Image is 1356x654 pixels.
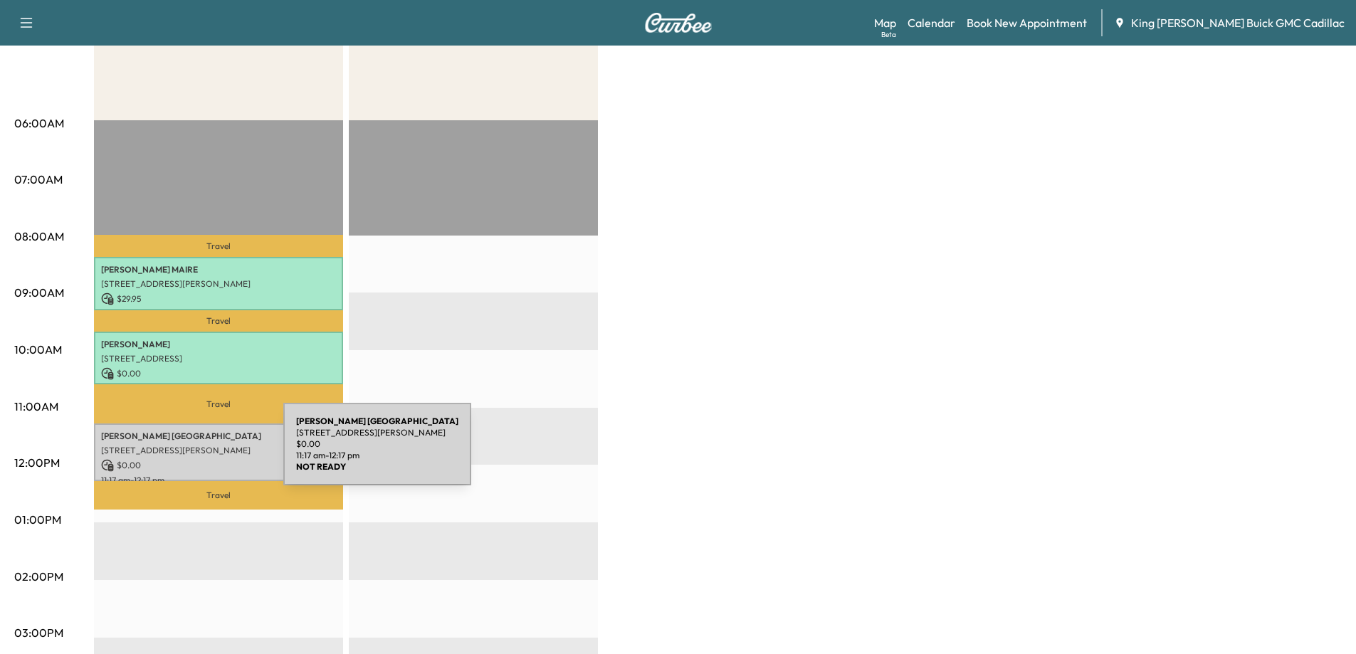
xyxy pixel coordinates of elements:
[101,339,336,350] p: [PERSON_NAME]
[101,367,336,380] p: $ 0.00
[967,14,1087,31] a: Book New Appointment
[14,568,63,585] p: 02:00PM
[908,14,955,31] a: Calendar
[881,29,896,40] div: Beta
[296,416,458,426] b: [PERSON_NAME] [GEOGRAPHIC_DATA]
[101,292,336,305] p: $ 29.95
[101,278,336,290] p: [STREET_ADDRESS][PERSON_NAME]
[14,228,64,245] p: 08:00AM
[94,384,343,423] p: Travel
[296,450,458,461] p: 11:17 am - 12:17 pm
[14,454,60,471] p: 12:00PM
[14,341,62,358] p: 10:00AM
[296,427,458,438] p: [STREET_ADDRESS][PERSON_NAME]
[296,461,346,472] b: NOT READY
[94,310,343,332] p: Travel
[101,264,336,275] p: [PERSON_NAME] MAIRE
[101,459,336,472] p: $ 0.00
[101,308,336,320] p: 8:23 am - 9:19 am
[874,14,896,31] a: MapBeta
[14,624,63,641] p: 03:00PM
[94,481,343,510] p: Travel
[14,171,63,188] p: 07:00AM
[14,284,64,301] p: 09:00AM
[94,235,343,257] p: Travel
[14,115,64,132] p: 06:00AM
[296,438,458,450] p: $ 0.00
[101,475,336,486] p: 11:17 am - 12:17 pm
[101,431,336,442] p: [PERSON_NAME] [GEOGRAPHIC_DATA]
[101,383,336,394] p: 9:41 am - 10:36 am
[1131,14,1345,31] span: King [PERSON_NAME] Buick GMC Cadillac
[644,13,713,33] img: Curbee Logo
[14,511,61,528] p: 01:00PM
[101,445,336,456] p: [STREET_ADDRESS][PERSON_NAME]
[101,353,336,364] p: [STREET_ADDRESS]
[14,398,58,415] p: 11:00AM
